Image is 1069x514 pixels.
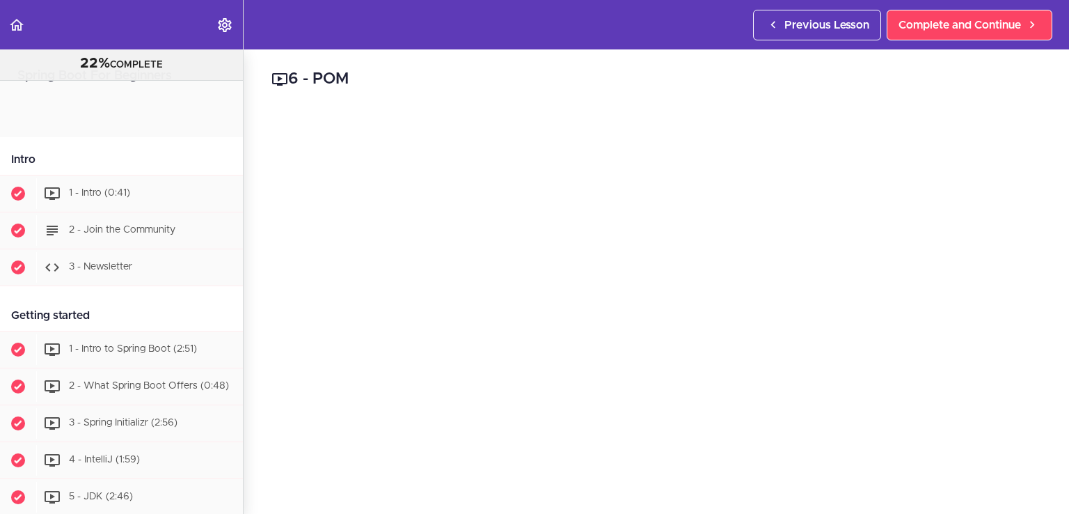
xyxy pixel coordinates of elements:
[784,17,869,33] span: Previous Lesson
[887,10,1052,40] a: Complete and Continue
[69,381,229,391] span: 2 - What Spring Boot Offers (0:48)
[216,17,233,33] svg: Settings Menu
[69,418,177,428] span: 3 - Spring Initializr (2:56)
[271,68,1041,91] h2: 6 - POM
[69,188,130,198] span: 1 - Intro (0:41)
[69,262,132,272] span: 3 - Newsletter
[69,455,140,465] span: 4 - IntelliJ (1:59)
[753,10,881,40] a: Previous Lesson
[80,56,110,70] span: 22%
[17,55,225,73] div: COMPLETE
[8,17,25,33] svg: Back to course curriculum
[69,344,197,354] span: 1 - Intro to Spring Boot (2:51)
[69,492,133,501] span: 5 - JDK (2:46)
[69,225,175,235] span: 2 - Join the Community
[898,17,1021,33] span: Complete and Continue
